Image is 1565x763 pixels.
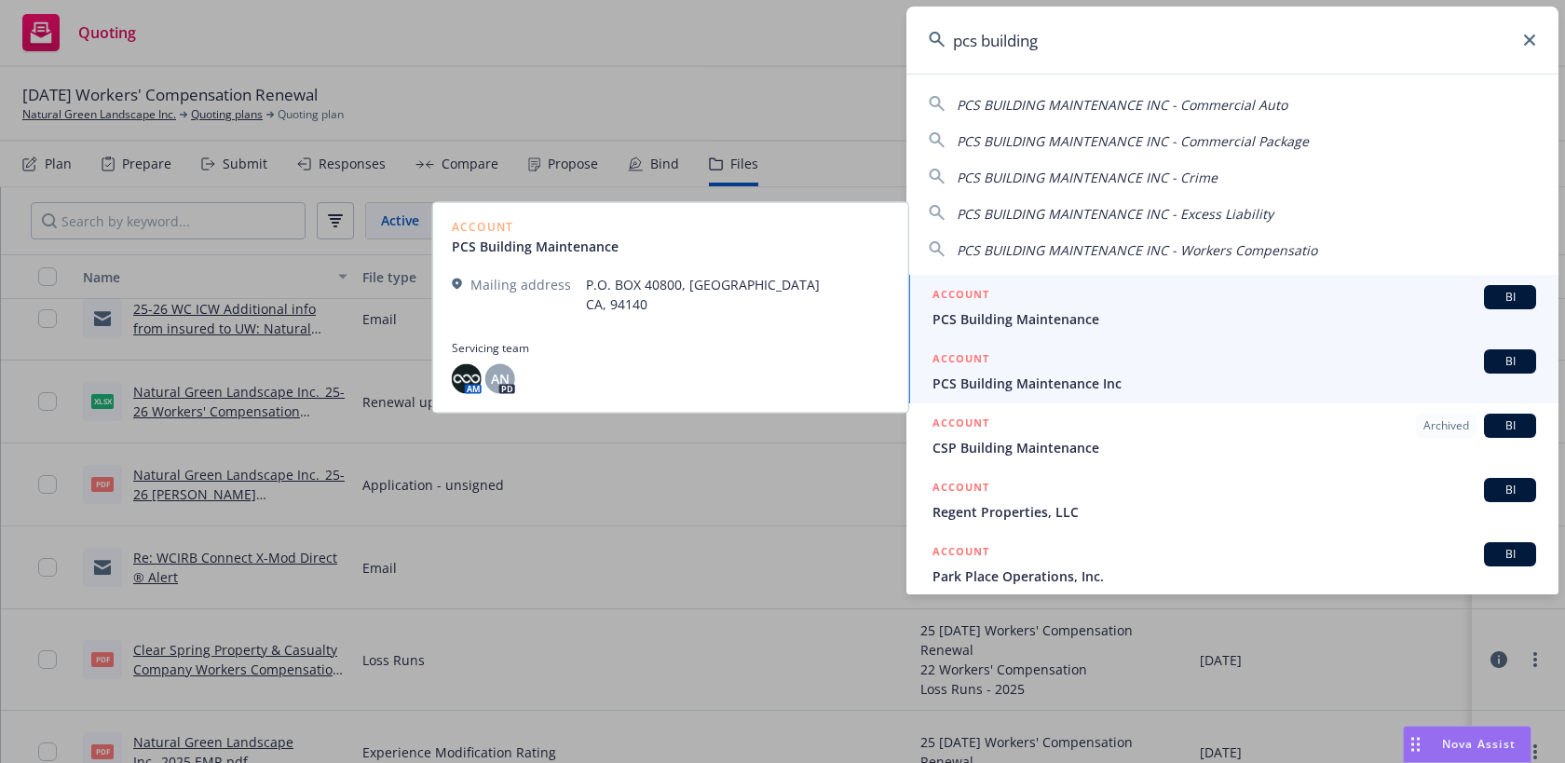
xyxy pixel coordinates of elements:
span: Archived [1423,417,1469,434]
input: Search... [906,7,1558,74]
span: PCS BUILDING MAINTENANCE INC - Commercial Auto [957,96,1287,114]
div: Drag to move [1404,727,1427,762]
span: BI [1491,417,1529,434]
a: ACCOUNTBIPark Place Operations, Inc. [906,532,1558,596]
span: Nova Assist [1442,736,1516,752]
h5: ACCOUNT [932,414,989,436]
h5: ACCOUNT [932,349,989,372]
span: Regent Properties, LLC [932,502,1536,522]
span: BI [1491,289,1529,306]
span: Park Place Operations, Inc. [932,566,1536,586]
span: PCS BUILDING MAINTENANCE INC - Excess Liability [957,205,1273,223]
a: ACCOUNTBIPCS Building Maintenance Inc [906,339,1558,403]
h5: ACCOUNT [932,478,989,500]
a: ACCOUNTBIRegent Properties, LLC [906,468,1558,532]
h5: ACCOUNT [932,285,989,307]
a: ACCOUNTBIPCS Building Maintenance [906,275,1558,339]
span: BI [1491,546,1529,563]
button: Nova Assist [1403,726,1531,763]
span: PCS BUILDING MAINTENANCE INC - Crime [957,169,1218,186]
span: PCS Building Maintenance Inc [932,374,1536,393]
span: PCS Building Maintenance [932,309,1536,329]
span: PCS BUILDING MAINTENANCE INC - Workers Compensatio [957,241,1317,259]
span: BI [1491,482,1529,498]
a: ACCOUNTArchivedBICSP Building Maintenance [906,403,1558,468]
h5: ACCOUNT [932,542,989,565]
span: CSP Building Maintenance [932,438,1536,457]
span: BI [1491,353,1529,370]
span: PCS BUILDING MAINTENANCE INC - Commercial Package [957,132,1309,150]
